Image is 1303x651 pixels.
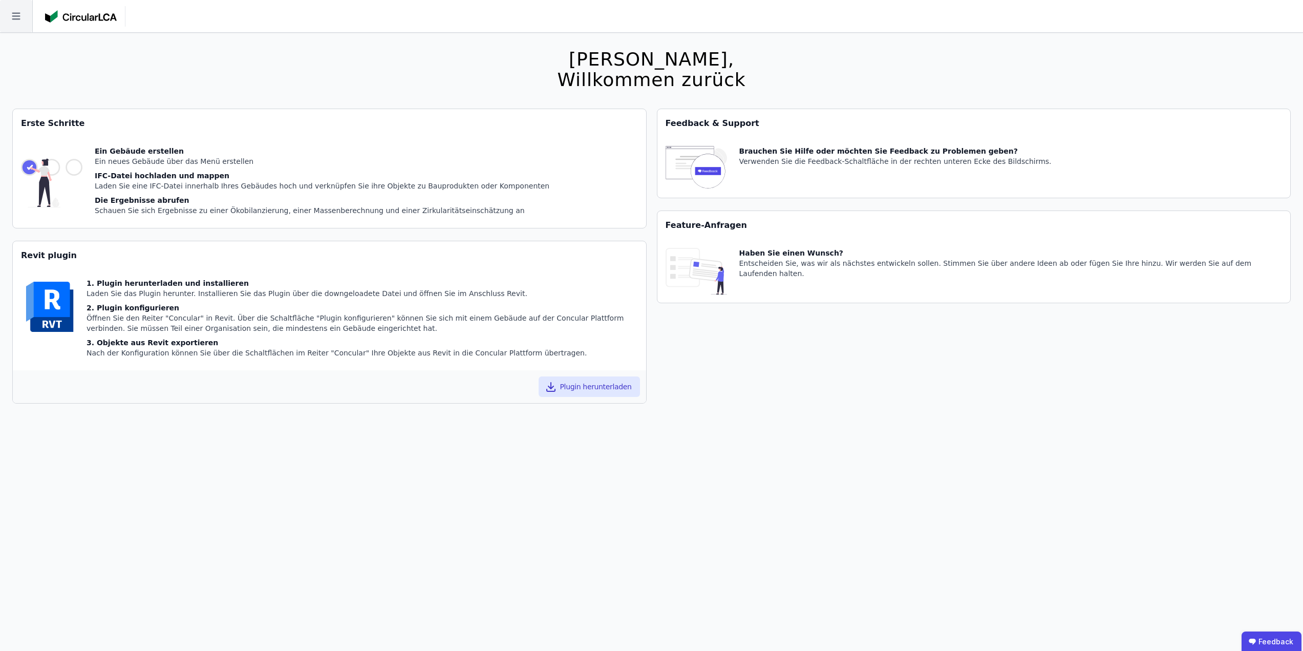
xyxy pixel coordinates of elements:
div: Schauen Sie sich Ergebnisse zu einer Ökobilanzierung, einer Massenberechnung und einer Zirkularit... [95,205,549,216]
div: Verwenden Sie die Feedback-Schaltfläche in der rechten unteren Ecke des Bildschirms. [739,156,1052,166]
div: 2. Plugin konfigurieren [87,303,638,313]
img: revit-YwGVQcbs.svg [21,278,78,335]
img: feature_request_tile-UiXE1qGU.svg [666,248,727,295]
div: Die Ergebnisse abrufen [95,195,549,205]
div: 1. Plugin herunterladen und installieren [87,278,638,288]
div: Ein neues Gebäude über das Menü erstellen [95,156,549,166]
div: Revit plugin [13,241,646,270]
div: Feedback & Support [657,109,1291,138]
div: Haben Sie einen Wunsch? [739,248,1283,258]
div: Entscheiden Sie, was wir als nächstes entwickeln sollen. Stimmen Sie über andere Ideen ab oder fü... [739,258,1283,279]
div: Willkommen zurück [557,70,745,90]
div: Feature-Anfragen [657,211,1291,240]
div: Ein Gebäude erstellen [95,146,549,156]
div: Brauchen Sie Hilfe oder möchten Sie Feedback zu Problemen geben? [739,146,1052,156]
div: Öffnen Sie den Reiter "Concular" in Revit. Über die Schaltfläche "Plugin konfigurieren" können Si... [87,313,638,333]
div: Laden Sie das Plugin herunter. Installieren Sie das Plugin über die downgeloadete Datei und öffne... [87,288,638,299]
div: Laden Sie eine IFC-Datei innerhalb Ihres Gebäudes hoch und verknüpfen Sie ihre Objekte zu Bauprod... [95,181,549,191]
div: [PERSON_NAME], [557,49,745,70]
img: Concular [45,10,117,23]
div: Erste Schritte [13,109,646,138]
div: IFC-Datei hochladen und mappen [95,171,549,181]
img: feedback-icon-HCTs5lye.svg [666,146,727,190]
div: 3. Objekte aus Revit exportieren [87,338,638,348]
button: Plugin herunterladen [539,376,640,397]
div: Nach der Konfiguration können Sie über die Schaltflächen im Reiter "Concular" Ihre Objekte aus Re... [87,348,638,358]
img: getting_started_tile-DrF_GRSv.svg [21,146,82,220]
